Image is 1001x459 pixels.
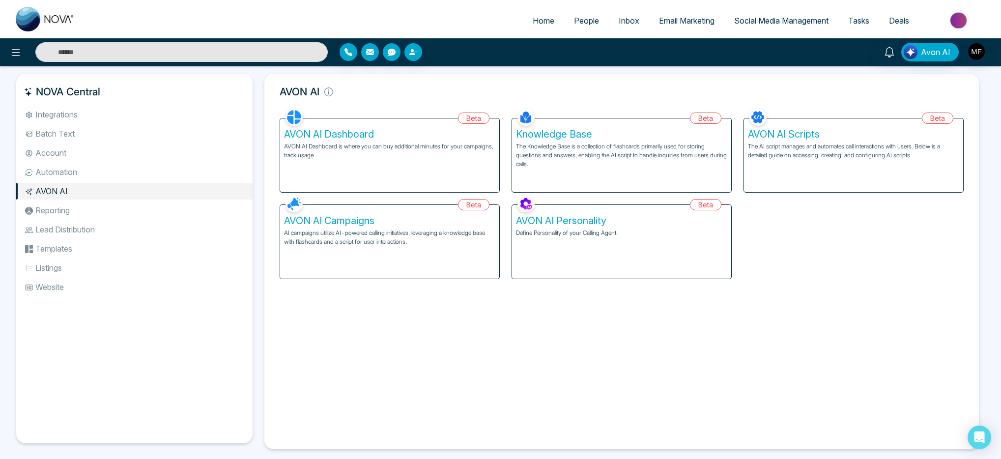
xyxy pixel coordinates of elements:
a: People [564,11,609,30]
span: Tasks [848,16,869,26]
li: Integrations [16,106,253,123]
img: AVON AI Campaigns [286,195,303,212]
img: Nova CRM Logo [16,7,75,31]
img: Market-place.gif [924,9,995,31]
li: Templates [16,240,253,257]
div: Beta [458,199,489,210]
a: Home [523,11,564,30]
span: Social Media Management [734,16,829,26]
h5: Knowledge Base [516,128,727,140]
p: Define Personality of your Calling Agent. [516,229,727,237]
li: Account [16,144,253,161]
li: Website [16,279,253,295]
span: Inbox [619,16,639,26]
li: AVON AI [16,183,253,200]
p: The AI script manages and automates call interactions with users. Below is a detailed guide on ac... [748,142,959,160]
li: Batch Text [16,125,253,142]
a: Social Media Management [724,11,838,30]
div: Beta [458,113,489,124]
li: Lead Distribution [16,221,253,238]
img: Knowledge Base [517,109,535,126]
span: Home [533,16,554,26]
h5: AVON AI Scripts [748,128,959,140]
h5: AVON AI Personality [516,215,727,227]
a: Deals [879,11,919,30]
p: AI campaigns utilize AI-powered calling initiatives, leveraging a knowledge base with flashcards ... [284,229,495,246]
div: Beta [922,113,953,124]
span: Email Marketing [659,16,715,26]
span: People [574,16,599,26]
li: Automation [16,164,253,180]
a: Tasks [838,11,879,30]
a: Inbox [609,11,649,30]
h5: AVON AI Campaigns [284,215,495,227]
img: AVON AI Dashboard [286,109,303,126]
li: Listings [16,259,253,276]
div: Open Intercom Messenger [968,426,991,449]
img: AVON AI Personality [517,195,535,212]
img: AVON AI Scripts [749,109,767,126]
span: Avon AI [921,46,950,58]
h5: AVON AI [272,82,971,102]
p: AVON AI Dashboard is where you can buy additional minutes for your campaigns, track usage. [284,142,495,160]
p: The Knowledge Base is a collection of flashcards primarily used for storing questions and answers... [516,142,727,169]
div: Beta [690,113,721,124]
div: Beta [690,199,721,210]
img: User Avatar [968,43,985,60]
li: Reporting [16,202,253,219]
button: Avon AI [901,43,959,61]
h5: AVON AI Dashboard [284,128,495,140]
img: Lead Flow [904,45,917,59]
h5: NOVA Central [24,82,245,102]
a: Email Marketing [649,11,724,30]
span: Deals [889,16,909,26]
